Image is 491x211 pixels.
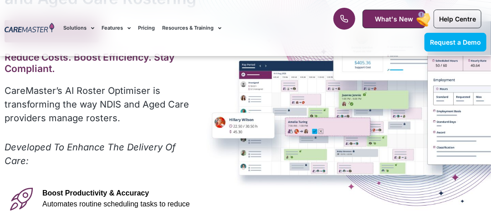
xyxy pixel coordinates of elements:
[439,15,476,23] span: Help Centre
[375,15,413,23] span: What's New
[430,38,481,46] span: Request a Demo
[102,13,131,43] a: Features
[425,33,486,51] a: Request a Demo
[5,84,197,125] p: CareMaster’s AI Roster Optimiser is transforming the way NDIS and Aged Care providers manage rost...
[5,142,175,166] em: Developed To Enhance The Delivery Of Care:
[162,13,221,43] a: Resources & Training
[138,13,155,43] a: Pricing
[5,51,197,74] h2: Reduce Costs. Boost Efficiency. Stay Compliant.
[42,189,149,197] span: Boost Productivity & Accuracy
[434,10,481,28] a: Help Centre
[363,10,425,28] a: What's New
[63,13,313,43] nav: Menu
[63,13,94,43] a: Solutions
[5,23,54,34] img: CareMaster Logo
